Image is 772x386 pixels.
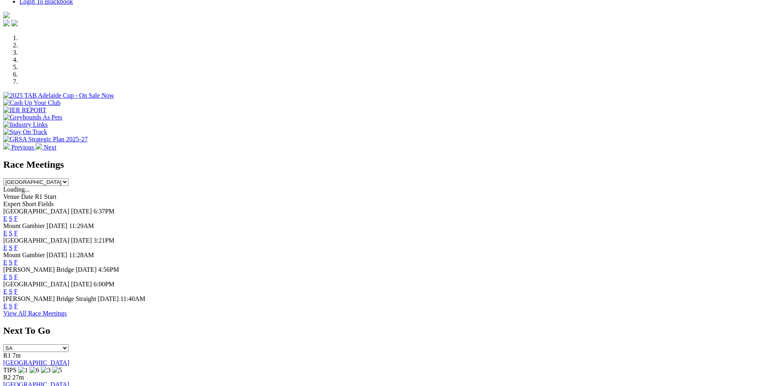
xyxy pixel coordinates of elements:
[71,208,92,215] span: [DATE]
[38,200,53,207] span: Fields
[18,367,28,374] img: 1
[41,367,51,374] img: 3
[22,200,36,207] span: Short
[14,288,18,295] a: F
[3,121,48,128] img: Industry Links
[9,273,13,280] a: S
[3,288,7,295] a: E
[3,359,69,366] a: [GEOGRAPHIC_DATA]
[3,92,114,99] img: 2025 TAB Adelaide Cup - On Sale Now
[3,136,88,143] img: GRSA Strategic Plan 2025-27
[3,200,21,207] span: Expert
[3,186,30,193] span: Loading...
[3,281,69,288] span: [GEOGRAPHIC_DATA]
[69,252,94,258] span: 11:28AM
[3,159,769,170] h2: Race Meetings
[120,295,145,302] span: 11:40AM
[3,310,67,317] a: View All Race Meetings
[44,144,56,151] span: Next
[94,237,115,244] span: 3:21PM
[3,107,46,114] img: IER REPORT
[3,259,7,266] a: E
[94,281,115,288] span: 6:00PM
[3,244,7,251] a: E
[3,143,10,149] img: chevron-left-pager-white.svg
[52,367,62,374] img: 5
[3,208,69,215] span: [GEOGRAPHIC_DATA]
[76,266,97,273] span: [DATE]
[3,215,7,222] a: E
[3,295,96,302] span: [PERSON_NAME] Bridge Straight
[14,259,18,266] a: F
[21,193,33,200] span: Date
[3,193,19,200] span: Venue
[3,12,10,18] img: logo-grsa-white.png
[14,273,18,280] a: F
[9,288,13,295] a: S
[47,222,68,229] span: [DATE]
[69,222,94,229] span: 11:29AM
[3,303,7,309] a: E
[3,144,36,151] a: Previous
[98,266,119,273] span: 4:56PM
[3,273,7,280] a: E
[3,128,47,136] img: Stay On Track
[3,374,11,381] span: R2
[3,230,7,237] a: E
[30,367,39,374] img: 6
[94,208,115,215] span: 6:37PM
[3,114,62,121] img: Greyhounds As Pets
[3,325,769,336] h2: Next To Go
[3,237,69,244] span: [GEOGRAPHIC_DATA]
[14,215,18,222] a: F
[71,237,92,244] span: [DATE]
[47,252,68,258] span: [DATE]
[9,244,13,251] a: S
[14,303,18,309] a: F
[3,222,45,229] span: Mount Gambier
[35,193,56,200] span: R1 Start
[11,20,18,26] img: twitter.svg
[3,20,10,26] img: facebook.svg
[13,352,21,359] span: 7m
[36,144,56,151] a: Next
[13,374,24,381] span: 27m
[71,281,92,288] span: [DATE]
[9,230,13,237] a: S
[14,244,18,251] a: F
[9,259,13,266] a: S
[3,367,17,373] span: TIPS
[9,303,13,309] a: S
[36,143,42,149] img: chevron-right-pager-white.svg
[14,230,18,237] a: F
[9,215,13,222] a: S
[3,352,11,359] span: R1
[3,252,45,258] span: Mount Gambier
[3,99,60,107] img: Cash Up Your Club
[98,295,119,302] span: [DATE]
[3,266,74,273] span: [PERSON_NAME] Bridge
[11,144,34,151] span: Previous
